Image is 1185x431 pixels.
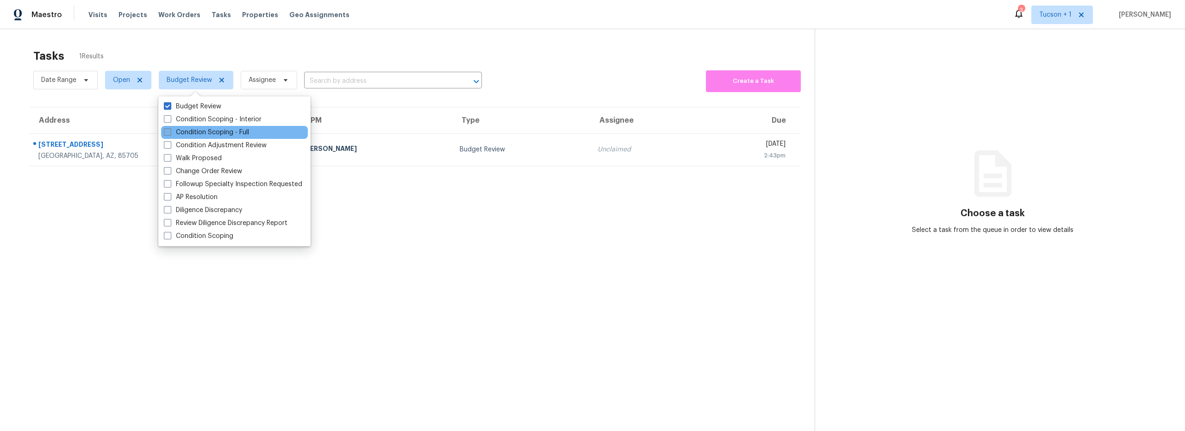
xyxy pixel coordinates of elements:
label: Condition Scoping [164,231,233,241]
div: Unclaimed [598,145,693,154]
input: Search by address [304,74,456,88]
span: Create a Task [711,76,796,87]
span: Visits [88,10,107,19]
span: Work Orders [158,10,200,19]
h2: Tasks [33,51,64,61]
th: Type [452,107,590,133]
span: Tasks [212,12,231,18]
div: 2:43pm [708,151,786,160]
div: 3 [1018,6,1024,15]
label: Condition Adjustment Review [164,141,267,150]
label: Followup Specialty Inspection Requested [164,180,302,189]
div: Budget Review [460,145,583,154]
div: [GEOGRAPHIC_DATA], AZ, 85705 [38,151,288,161]
span: Projects [118,10,147,19]
div: Select a task from the queue in order to view details [904,225,1082,235]
span: Budget Review [167,75,212,85]
span: Tucson + 1 [1039,10,1072,19]
h3: Choose a task [960,209,1025,218]
span: Date Range [41,75,76,85]
span: Maestro [31,10,62,19]
label: Budget Review [164,102,221,111]
th: Due [700,107,800,133]
th: Address [30,107,296,133]
span: Open [113,75,130,85]
span: Geo Assignments [289,10,349,19]
label: Change Order Review [164,167,242,176]
div: [STREET_ADDRESS] [38,140,288,151]
div: [DATE] [708,139,786,151]
span: [PERSON_NAME] [1115,10,1171,19]
label: Walk Proposed [164,154,222,163]
div: [PERSON_NAME] [303,144,445,156]
span: Assignee [249,75,276,85]
span: Properties [242,10,278,19]
button: Create a Task [706,70,801,92]
label: Condition Scoping - Interior [164,115,262,124]
span: 1 Results [79,52,104,61]
th: HPM [296,107,453,133]
label: Diligence Discrepancy [164,206,242,215]
button: Open [470,75,483,88]
label: Condition Scoping - Full [164,128,249,137]
label: Review Diligence Discrepancy Report [164,219,287,228]
th: Assignee [590,107,700,133]
label: AP Resolution [164,193,218,202]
